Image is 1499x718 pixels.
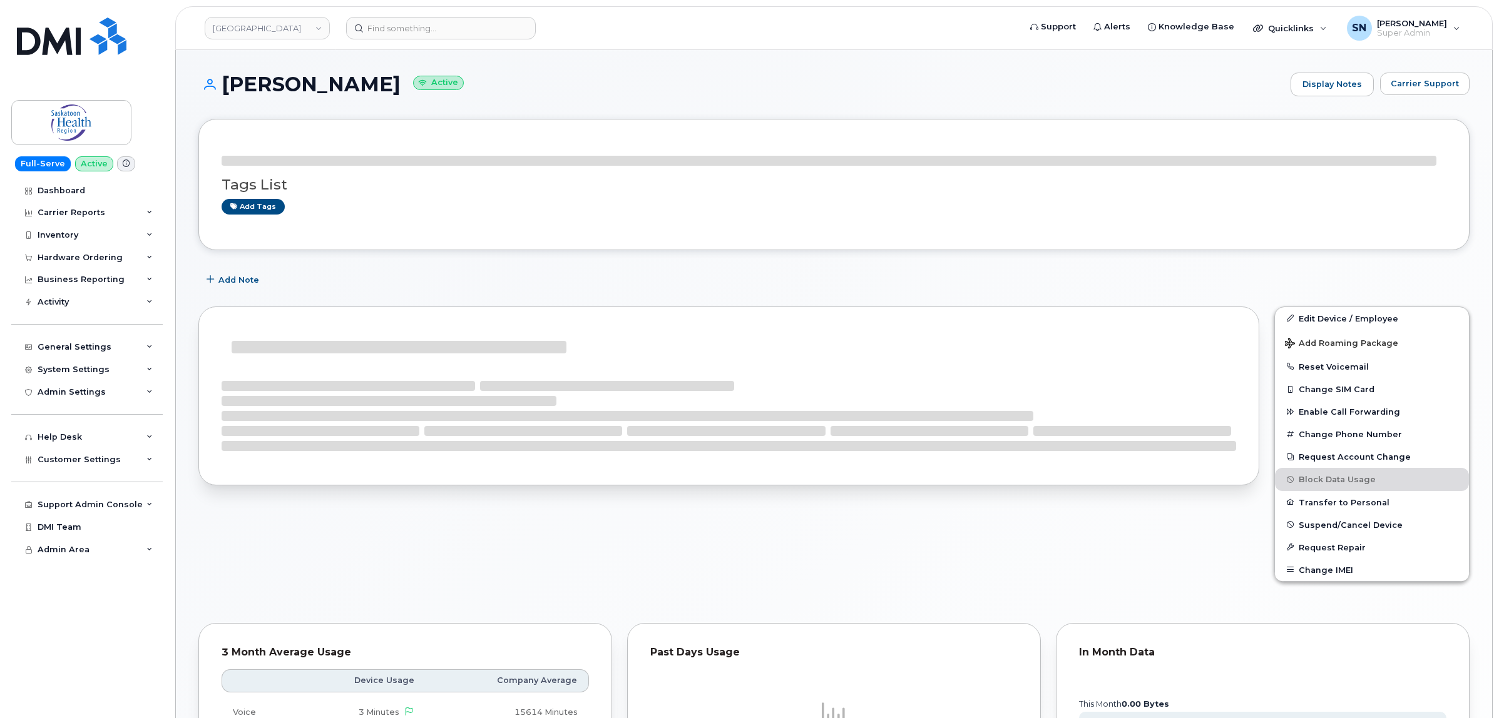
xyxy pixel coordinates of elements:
button: Add Note [198,269,270,291]
span: 3 Minutes [359,707,399,717]
text: this month [1078,699,1169,709]
button: Change IMEI [1275,559,1469,581]
span: Enable Call Forwarding [1299,407,1400,417]
span: Suspend/Cancel Device [1299,520,1403,529]
button: Transfer to Personal [1275,491,1469,513]
div: In Month Data [1079,646,1446,659]
span: Add Note [218,274,259,286]
button: Carrier Support [1380,73,1470,95]
span: Carrier Support [1391,78,1459,89]
button: Change Phone Number [1275,423,1469,445]
button: Request Repair [1275,536,1469,559]
button: Request Account Change [1275,445,1469,468]
small: Active [413,76,464,90]
a: Display Notes [1291,73,1374,96]
tspan: 0.00 Bytes [1122,699,1169,709]
span: Add Roaming Package [1285,338,1398,350]
button: Reset Voicemail [1275,355,1469,378]
h3: Tags List [222,177,1446,193]
h1: [PERSON_NAME] [198,73,1284,95]
button: Suspend/Cancel Device [1275,513,1469,536]
div: Past Days Usage [650,646,1018,659]
th: Company Average [426,669,589,692]
button: Change SIM Card [1275,378,1469,400]
th: Device Usage [294,669,426,692]
button: Enable Call Forwarding [1275,400,1469,423]
button: Block Data Usage [1275,468,1469,490]
a: Add tags [222,199,285,215]
div: 3 Month Average Usage [222,646,589,659]
button: Add Roaming Package [1275,330,1469,355]
a: Edit Device / Employee [1275,307,1469,330]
